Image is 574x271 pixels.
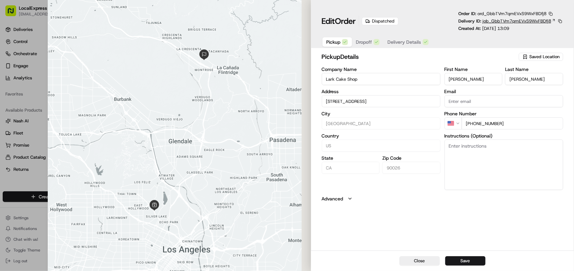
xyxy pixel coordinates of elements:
[322,73,441,85] input: Enter company name
[445,73,503,85] input: Enter first name
[482,26,509,31] span: [DATE] 13:09
[529,54,560,60] span: Saved Location
[322,95,441,107] input: 3337 W Sunset Blvd, Los Angeles, CA 90026, USA
[322,162,380,174] input: Enter state
[505,67,563,72] label: Last Name
[483,18,551,24] span: job_GbbTVm7qmEVxS9WxFBDfj8
[322,67,441,72] label: Company Name
[483,18,556,24] a: job_GbbTVm7qmEVxS9WxFBDfj8
[322,89,441,94] label: Address
[445,133,563,138] label: Instructions (Optional)
[322,117,441,129] input: Enter city
[399,256,440,266] button: Close
[322,111,441,116] label: City
[462,117,563,129] input: Enter phone number
[322,52,518,62] h2: pickup Details
[445,111,563,116] label: Phone Number
[322,195,343,202] label: Advanced
[445,89,563,94] label: Email
[335,16,356,27] span: Order
[458,26,509,32] p: Created At:
[322,140,441,152] input: Enter country
[388,39,421,45] span: Delivery Details
[458,18,563,24] div: Delivery ID:
[322,16,356,27] h1: Edit
[382,162,441,174] input: Enter zip code
[445,95,563,107] input: Enter email
[445,67,503,72] label: First Name
[327,39,341,45] span: Pickup
[47,23,81,29] a: Powered byPylon
[322,133,441,138] label: Country
[382,156,441,160] label: Zip Code
[67,24,81,29] span: Pylon
[519,52,563,62] button: Saved Location
[505,73,563,85] input: Enter last name
[458,11,546,17] p: Order ID:
[445,256,486,266] button: Save
[477,11,546,16] span: ord_GbbTVm7qmEVxS9WxFBDfj8
[362,17,398,25] div: Dispatched
[322,156,380,160] label: State
[356,39,372,45] span: Dropoff
[322,195,563,202] button: Advanced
